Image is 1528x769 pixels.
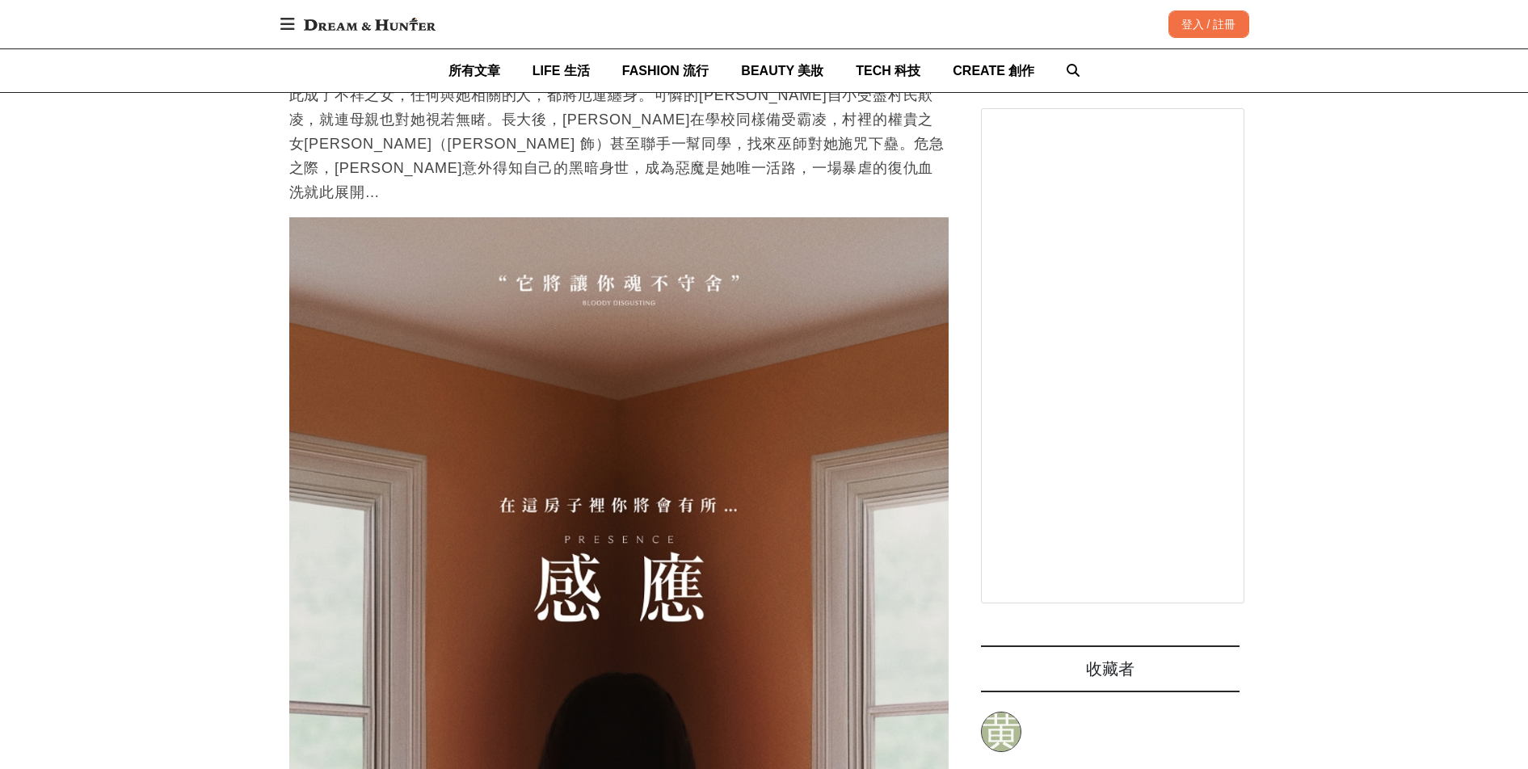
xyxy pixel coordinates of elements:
img: Dream & Hunter [296,10,444,39]
span: CREATE 創作 [953,64,1034,78]
span: 收藏者 [1086,660,1134,678]
p: 劇情描述：在[PERSON_NAME]（[PERSON_NAME] 飾）出生那天，村裡被施展了不明邪術，從此成了不祥之女，任何與她相關的人，都將厄運纏身。可憐的[PERSON_NAME]自小受盡... [289,59,949,204]
a: FASHION 流行 [622,49,709,92]
a: LIFE 生活 [532,49,590,92]
span: LIFE 生活 [532,64,590,78]
a: BEAUTY 美妝 [741,49,823,92]
a: TECH 科技 [856,49,920,92]
span: FASHION 流行 [622,64,709,78]
span: 所有文章 [448,64,500,78]
a: CREATE 創作 [953,49,1034,92]
span: TECH 科技 [856,64,920,78]
span: BEAUTY 美妝 [741,64,823,78]
a: 所有文章 [448,49,500,92]
a: 黄 [981,712,1021,752]
div: 登入 / 註冊 [1168,11,1249,38]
